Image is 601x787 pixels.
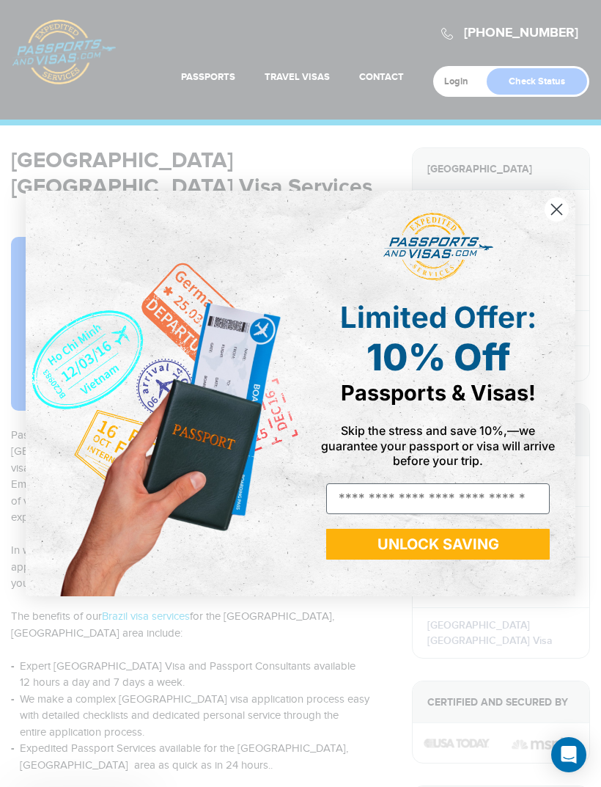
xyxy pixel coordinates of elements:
img: de9cda0d-0715-46ca-9a25-073762a91ba7.png [26,191,300,596]
span: Limited Offer: [340,299,537,335]
button: UNLOCK SAVING [326,529,550,560]
img: passports and visas [383,213,493,282]
button: Close dialog [544,197,569,222]
span: Skip the stress and save 10%,—we guarantee your passport or visa will arrive before your trip. [321,423,555,467]
div: Open Intercom Messenger [551,737,586,772]
span: Passports & Visas! [341,380,536,406]
span: 10% Off [366,335,510,379]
